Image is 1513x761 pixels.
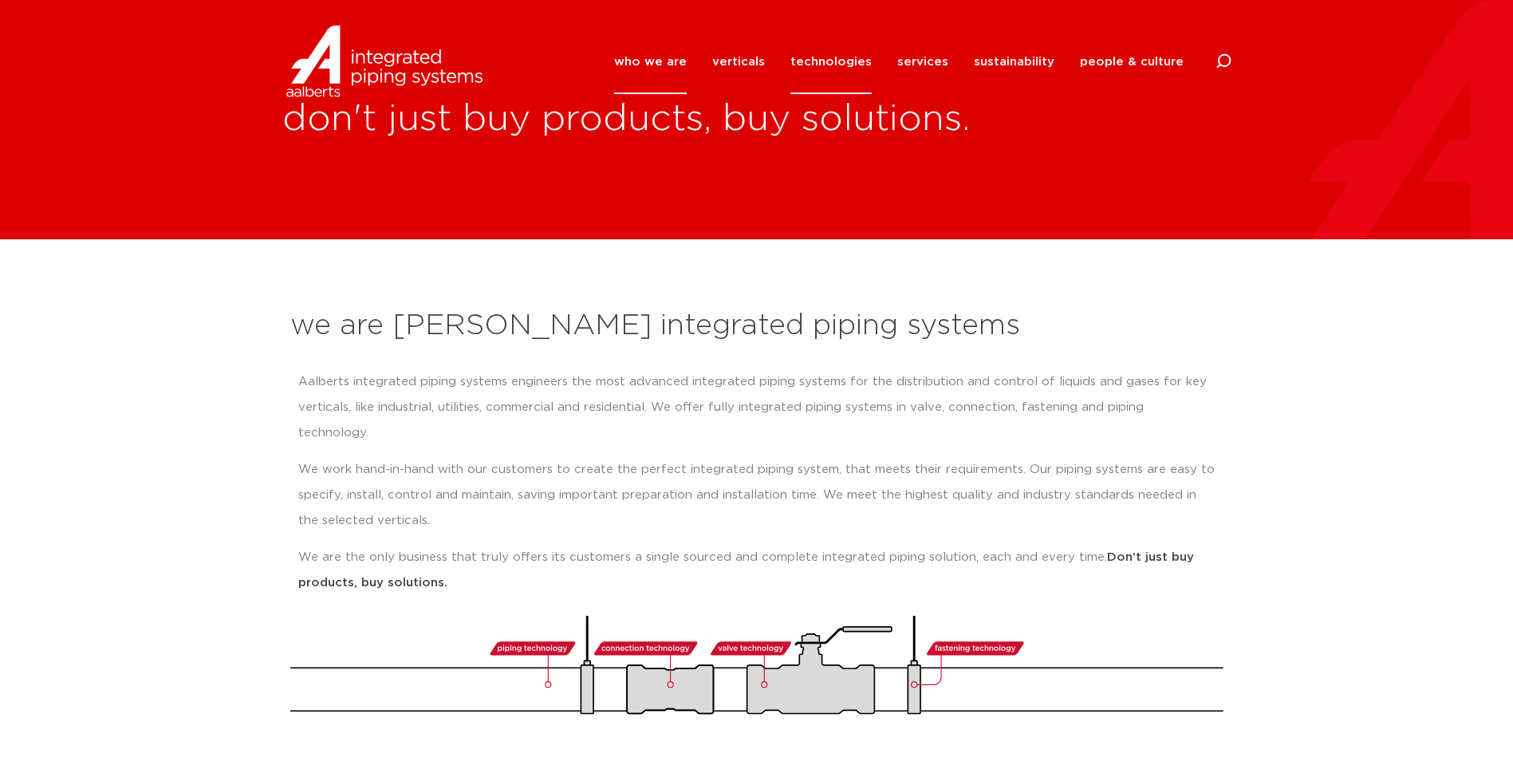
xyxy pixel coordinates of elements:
a: sustainability [974,30,1054,94]
p: We work hand-in-hand with our customers to create the perfect integrated piping system, that meet... [298,457,1216,534]
h2: we are [PERSON_NAME] integrated piping systems [290,307,1223,345]
a: services [897,30,948,94]
a: people & culture [1080,30,1184,94]
p: Aalberts integrated piping systems engineers the most advanced integrated piping systems for the ... [298,369,1216,446]
a: who we are [614,30,687,94]
a: technologies [790,30,872,94]
a: verticals [712,30,765,94]
nav: Menu [614,30,1184,94]
p: We are the only business that truly offers its customers a single sourced and complete integrated... [298,545,1216,596]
